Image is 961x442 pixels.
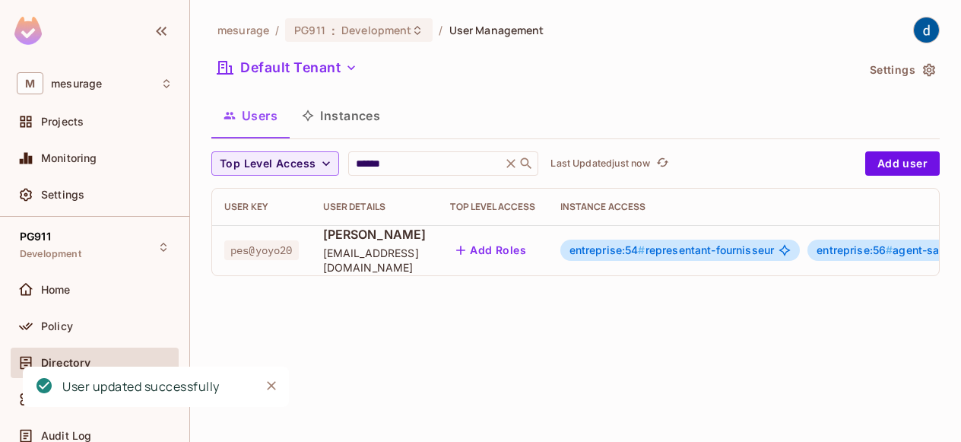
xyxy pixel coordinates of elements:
[41,189,84,201] span: Settings
[41,430,91,442] span: Audit Log
[294,23,325,37] span: PG911
[41,284,71,296] span: Home
[650,154,671,173] span: Click to refresh data
[653,154,671,173] button: refresh
[41,320,73,332] span: Policy
[220,154,316,173] span: Top Level Access
[20,231,51,243] span: PG911
[341,23,411,37] span: Development
[224,201,299,213] div: User Key
[211,97,290,135] button: Users
[260,374,283,397] button: Close
[656,156,669,171] span: refresh
[331,24,336,37] span: :
[41,152,97,164] span: Monitoring
[886,243,893,256] span: #
[224,240,299,260] span: pes@yoyo20
[569,244,775,256] span: representant-fournisseur
[550,157,650,170] p: Last Updated just now
[864,58,940,82] button: Settings
[323,226,427,243] span: [PERSON_NAME]
[217,23,269,37] span: the active workspace
[323,201,427,213] div: User Details
[211,56,363,80] button: Default Tenant
[20,248,81,260] span: Development
[323,246,427,275] span: [EMAIL_ADDRESS][DOMAIN_NAME]
[62,377,220,396] div: User updated successfully
[450,201,535,213] div: Top Level Access
[638,243,645,256] span: #
[290,97,392,135] button: Instances
[51,78,102,90] span: Workspace: mesurage
[450,238,532,262] button: Add Roles
[275,23,279,37] li: /
[914,17,939,43] img: dev 911gcl
[17,72,43,94] span: M
[569,243,645,256] span: entreprise:54
[439,23,442,37] li: /
[449,23,544,37] span: User Management
[41,116,84,128] span: Projects
[211,151,339,176] button: Top Level Access
[14,17,42,45] img: SReyMgAAAABJRU5ErkJggg==
[865,151,940,176] button: Add user
[817,243,893,256] span: entreprise:56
